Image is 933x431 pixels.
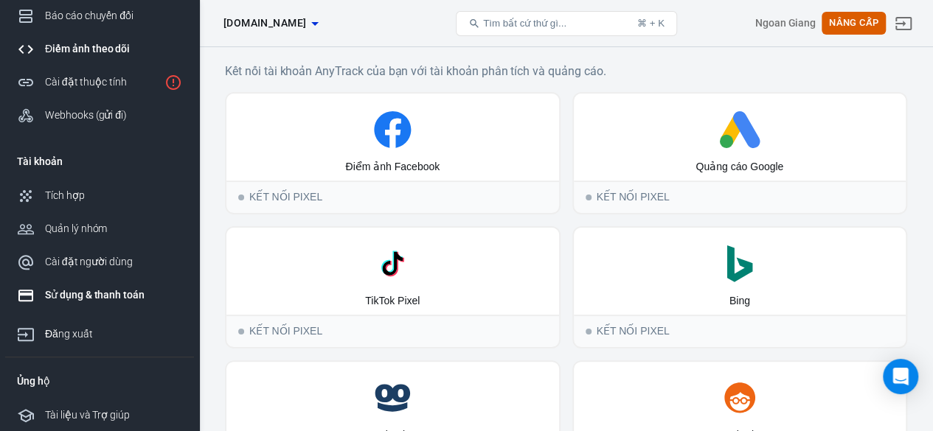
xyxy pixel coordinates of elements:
font: Kết nối tài khoản AnyTrack của bạn với tài khoản phân tích và quảng cáo. [225,64,606,78]
div: ID tài khoản: QYMUafS5 [755,15,816,31]
font: Kết nối Pixel [597,191,670,203]
font: Webhooks (gửi đi) [45,109,127,121]
font: Điểm ảnh Facebook [345,161,440,172]
div: Mở Intercom Messenger [883,359,918,394]
a: Cài đặt người dùng [5,245,194,278]
font: Kết nối Pixel [597,325,670,337]
font: Quản lý nhóm [45,222,107,234]
font: Cài đặt thuộc tính [45,76,127,88]
span: Kết nối Pixel [586,329,592,334]
font: Tài liệu và Trợ giúp [45,409,130,421]
button: [DOMAIN_NAME] [218,10,324,37]
font: Quảng cáo Google [696,161,783,172]
button: Tìm bất cứ thứ gì...⌘ + K [456,11,677,36]
button: TikTok PixelKết nối PixelKết nối Pixel [225,226,561,348]
font: Bing [729,295,750,306]
font: TikTok Pixel [365,295,420,306]
a: Webhooks (gửi đi) [5,99,194,132]
button: BingKết nối PixelKết nối Pixel [572,226,908,348]
font: Cài đặt người dùng [45,256,133,267]
button: Nâng cấp [822,12,886,35]
a: Điểm ảnh theo dõi [5,32,194,66]
font: Điểm ảnh theo dõi [45,43,130,55]
span: Kết nối Pixel [238,329,244,334]
font: Tài khoản [17,155,63,167]
font: Ủng hộ [17,375,50,387]
font: ⌘ + K [637,18,665,29]
font: Kết nối Pixel [249,191,322,203]
svg: Thuộc tính chưa được cài đặt [164,74,182,91]
a: Quản lý nhóm [5,212,194,245]
font: Ngoan Giang [755,17,816,29]
font: Báo cáo chuyển đổi [45,10,133,21]
font: Đăng xuất [45,328,92,340]
span: eluvity.pro [223,14,306,32]
span: Kết nối Pixel [586,195,592,200]
a: Cài đặt thuộc tính [5,66,194,99]
font: Sử dụng & thanh toán [45,289,145,301]
button: Quảng cáo GoogleKết nối PixelKết nối Pixel [572,92,908,214]
button: Điểm ảnh FacebookKết nối PixelKết nối Pixel [225,92,561,214]
a: Tích hợp [5,179,194,212]
a: Đăng xuất [886,6,921,41]
font: [DOMAIN_NAME] [223,17,306,29]
font: Tích hợp [45,189,85,201]
font: Tìm bất cứ thứ gì... [483,18,566,29]
a: Đăng xuất [5,312,194,351]
font: Nâng cấp [829,17,878,28]
a: Sử dụng & thanh toán [5,278,194,312]
font: Kết nối Pixel [249,325,322,337]
span: Kết nối Pixel [238,195,244,200]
